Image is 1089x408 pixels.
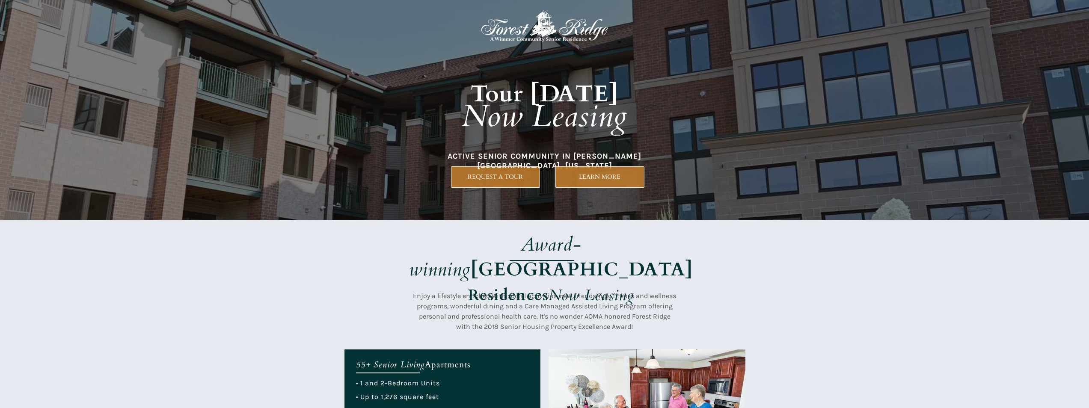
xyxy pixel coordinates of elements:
[356,393,439,401] span: • Up to 1,276 square feet
[471,257,693,282] strong: [GEOGRAPHIC_DATA]
[451,173,540,180] span: REQUEST A TOUR
[356,359,425,370] em: 55+ Senior Living
[451,166,540,188] a: REQUEST A TOUR
[549,285,634,306] em: Now Leasing
[468,285,549,306] strong: Residences
[425,359,471,370] span: Apartments
[356,379,440,387] span: • 1 and 2-Bedroom Units
[555,166,644,188] a: LEARN MORE
[448,151,641,170] span: ACTIVE SENIOR COMMUNITY IN [PERSON_NAME][GEOGRAPHIC_DATA], [US_STATE]
[471,78,619,110] strong: Tour [DATE]
[409,232,582,282] em: Award-winning
[556,173,644,180] span: LEARN MORE
[462,96,627,137] em: Now Leasing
